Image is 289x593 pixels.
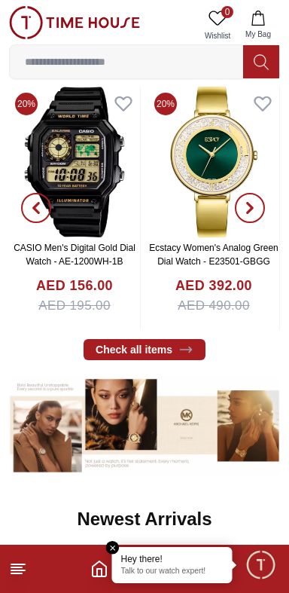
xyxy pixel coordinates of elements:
[121,567,224,577] p: Talk to our watch expert!
[9,87,140,237] img: CASIO Men's Digital Gold Dial Watch - AE-1200WH-1B
[236,6,280,44] button: My Bag
[154,93,177,115] span: 20%
[149,243,278,267] a: Ecstacy Women's Analog Green Dial Watch - E23501-GBGG
[38,296,111,316] span: AED 195.00
[245,549,278,582] div: Chat Widget
[221,6,233,18] span: 0
[14,243,135,267] a: CASIO Men's Digital Gold Dial Watch - AE-1200WH-1B
[199,30,236,41] span: Wishlist
[9,6,140,39] img: ...
[121,553,224,565] div: Hey there!
[148,87,279,237] img: Ecstacy Women's Analog Green Dial Watch - E23501-GBGG
[199,6,236,44] a: 0Wishlist
[84,339,205,360] a: Check all items
[178,296,250,316] span: AED 490.00
[106,541,120,555] em: Close tooltip
[239,29,277,40] span: My Bag
[175,276,252,296] h4: AED 392.00
[77,507,211,531] h2: Newest Arrivals
[90,560,108,578] a: Home
[36,276,113,296] h4: AED 156.00
[9,375,280,477] img: ...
